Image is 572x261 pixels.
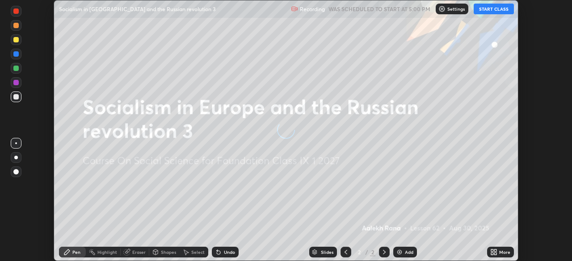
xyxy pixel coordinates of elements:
div: 2 [355,249,364,255]
div: / [366,249,368,255]
p: Settings [447,7,465,11]
div: Undo [224,250,235,254]
p: Socialism in [GEOGRAPHIC_DATA] and the Russian revolution 3 [59,5,216,12]
button: START CLASS [474,4,514,14]
div: 2 [370,248,375,256]
div: Shapes [161,250,176,254]
div: Highlight [97,250,117,254]
p: Recording [300,6,325,12]
img: add-slide-button [396,249,403,256]
div: Slides [321,250,333,254]
img: class-settings-icons [438,5,446,12]
h5: WAS SCHEDULED TO START AT 5:00 PM [328,5,430,13]
img: recording.375f2c34.svg [291,5,298,12]
div: Eraser [132,250,146,254]
div: Add [405,250,413,254]
div: Pen [72,250,80,254]
div: More [499,250,510,254]
div: Select [191,250,205,254]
